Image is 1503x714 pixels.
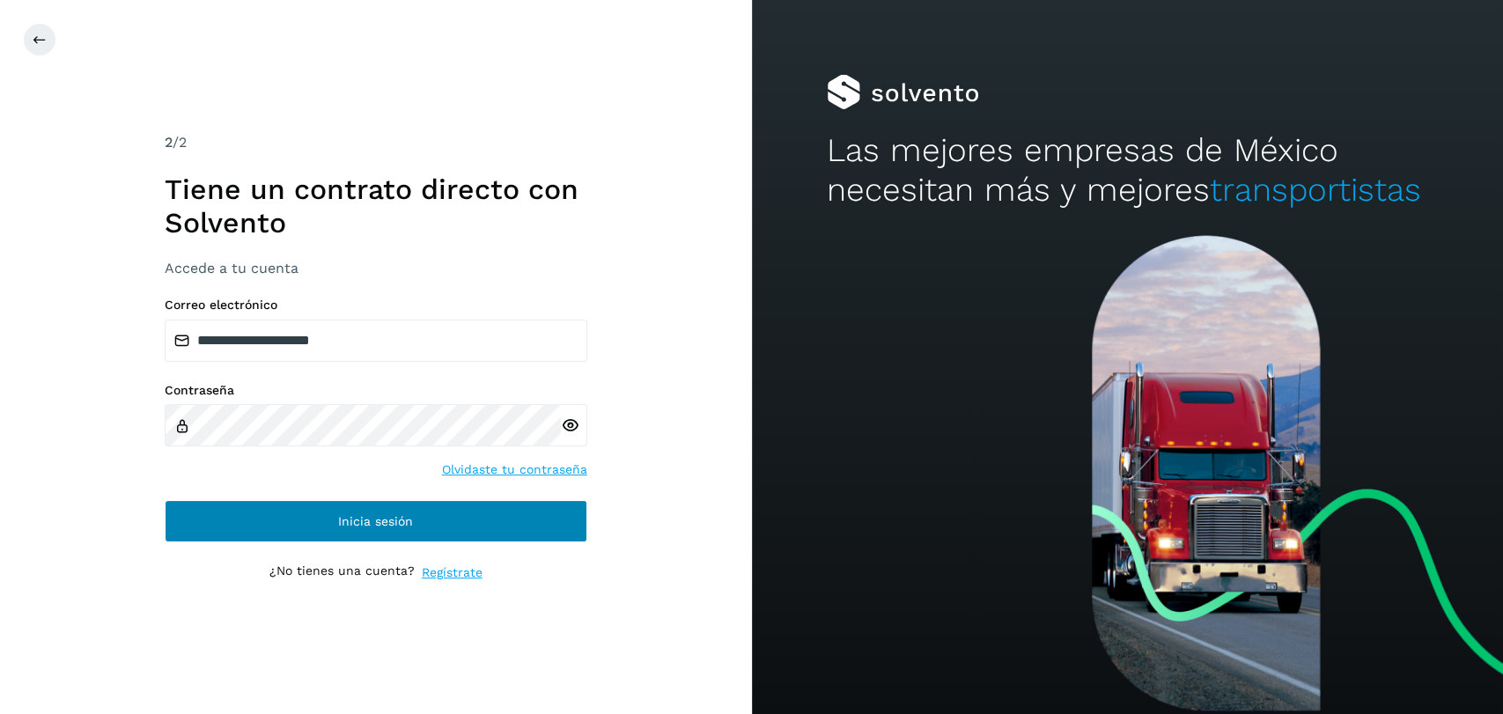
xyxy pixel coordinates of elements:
[827,131,1428,210] h2: Las mejores empresas de México necesitan más y mejores
[269,563,415,582] p: ¿No tienes una cuenta?
[165,260,587,276] h3: Accede a tu cuenta
[165,500,587,542] button: Inicia sesión
[1210,171,1421,209] span: transportistas
[165,173,587,240] h1: Tiene un contrato directo con Solvento
[422,563,483,582] a: Regístrate
[165,132,587,153] div: /2
[338,515,413,527] span: Inicia sesión
[165,298,587,313] label: Correo electrónico
[165,134,173,151] span: 2
[442,460,587,479] a: Olvidaste tu contraseña
[165,383,587,398] label: Contraseña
